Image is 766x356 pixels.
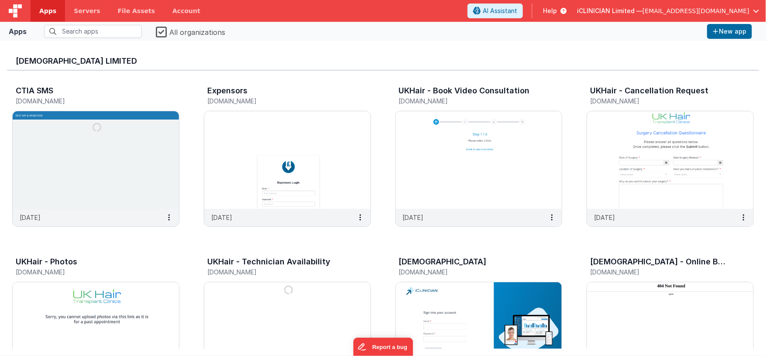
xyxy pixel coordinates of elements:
[207,98,349,104] h5: [DOMAIN_NAME]
[594,213,615,222] p: [DATE]
[211,213,232,222] p: [DATE]
[39,7,56,15] span: Apps
[707,24,752,39] button: New app
[642,7,749,15] span: [EMAIL_ADDRESS][DOMAIN_NAME]
[577,7,759,15] button: iCLINICIAN Limited — [EMAIL_ADDRESS][DOMAIN_NAME]
[207,257,330,266] h3: UKHair - Technician Availability
[467,3,523,18] button: AI Assistant
[353,338,413,356] iframe: Marker.io feedback button
[399,269,541,275] h5: [DOMAIN_NAME]
[207,269,349,275] h5: [DOMAIN_NAME]
[16,269,158,275] h5: [DOMAIN_NAME]
[399,86,530,95] h3: UKHair - Book Video Consultation
[156,25,225,38] label: All organizations
[9,26,27,37] div: Apps
[403,213,424,222] p: [DATE]
[16,86,53,95] h3: CTIA SMS
[118,7,155,15] span: File Assets
[399,257,487,266] h3: [DEMOGRAPHIC_DATA]
[74,7,100,15] span: Servers
[590,98,732,104] h5: [DOMAIN_NAME]
[20,213,41,222] p: [DATE]
[16,57,750,65] h3: [DEMOGRAPHIC_DATA] Limited
[483,7,517,15] span: AI Assistant
[207,86,247,95] h3: Expensors
[16,257,77,266] h3: UKHair - Photos
[590,257,729,266] h3: [DEMOGRAPHIC_DATA] - Online Bookings
[399,98,541,104] h5: [DOMAIN_NAME]
[16,98,158,104] h5: [DOMAIN_NAME]
[590,86,708,95] h3: UKHair - Cancellation Request
[543,7,557,15] span: Help
[44,25,142,38] input: Search apps
[577,7,642,15] span: iCLINICIAN Limited —
[590,269,732,275] h5: [DOMAIN_NAME]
